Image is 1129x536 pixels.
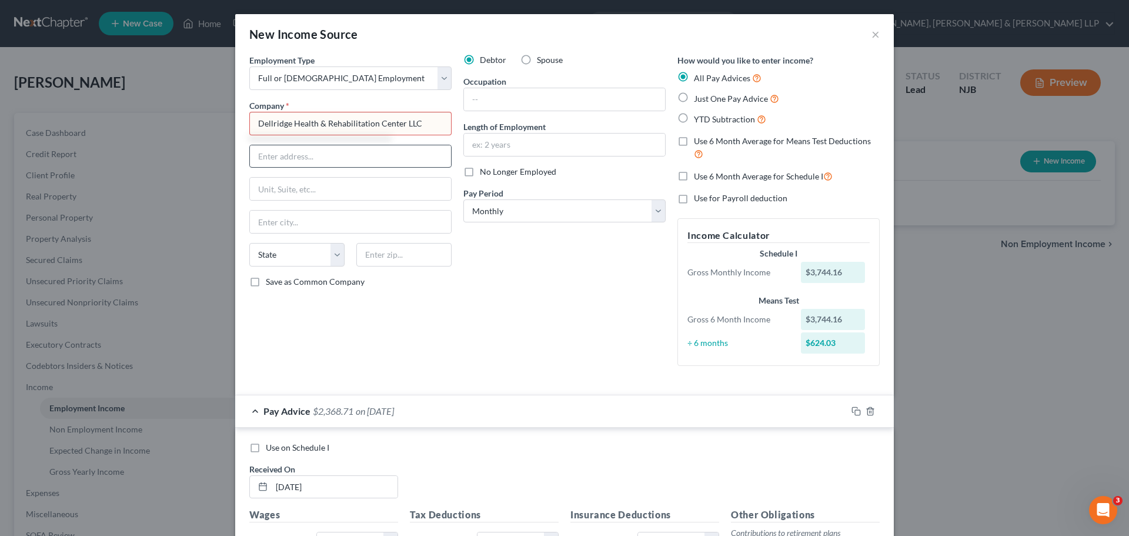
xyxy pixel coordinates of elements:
[249,101,284,111] span: Company
[694,171,823,181] span: Use 6 Month Average for Schedule I
[463,121,546,133] label: Length of Employment
[464,88,665,111] input: --
[694,73,750,83] span: All Pay Advices
[272,476,398,498] input: MM/DD/YYYY
[677,54,813,66] label: How would you like to enter income?
[682,337,795,349] div: ÷ 6 months
[570,508,719,522] h5: Insurance Deductions
[694,193,787,203] span: Use for Payroll deduction
[249,464,295,474] span: Received On
[687,295,870,307] div: Means Test
[694,114,755,124] span: YTD Subtraction
[463,75,506,88] label: Occupation
[464,134,665,156] input: ex: 2 years
[266,277,365,287] span: Save as Common Company
[249,26,358,42] div: New Income Source
[250,178,451,200] input: Unit, Suite, etc...
[463,188,503,198] span: Pay Period
[682,267,795,278] div: Gross Monthly Income
[687,248,870,259] div: Schedule I
[249,112,452,135] input: Search company by name...
[356,243,452,267] input: Enter zip...
[249,55,315,65] span: Employment Type
[249,508,398,522] h5: Wages
[1089,496,1117,524] iframe: Intercom live chat
[263,405,310,417] span: Pay Advice
[731,508,880,522] h5: Other Obligations
[801,332,866,354] div: $624.03
[687,228,870,243] h5: Income Calculator
[313,405,353,417] span: $2,368.71
[801,309,866,330] div: $3,744.16
[250,145,451,168] input: Enter address...
[266,442,329,452] span: Use on Schedule I
[410,508,559,522] h5: Tax Deductions
[694,136,871,146] span: Use 6 Month Average for Means Test Deductions
[682,314,795,325] div: Gross 6 Month Income
[694,94,768,104] span: Just One Pay Advice
[356,405,394,417] span: on [DATE]
[801,262,866,283] div: $3,744.16
[537,55,563,65] span: Spouse
[1113,496,1123,505] span: 3
[480,55,506,65] span: Debtor
[871,27,880,41] button: ×
[480,167,556,177] span: No Longer Employed
[250,211,451,233] input: Enter city...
